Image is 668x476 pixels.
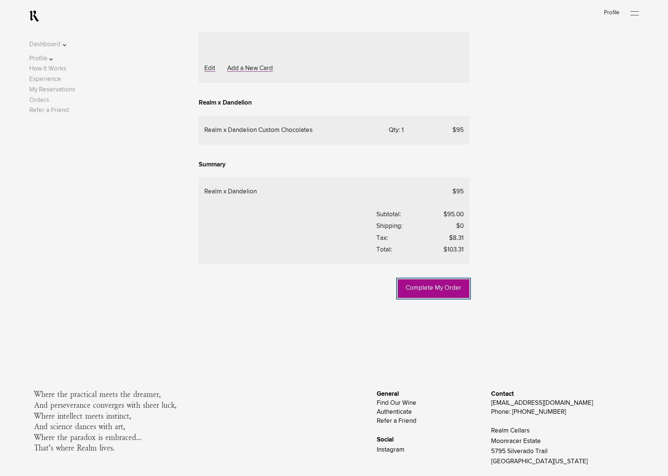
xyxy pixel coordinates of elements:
a: Find Our Wine [377,400,416,406]
span: General [377,389,399,399]
span: Contact [491,389,514,399]
a: Add a New Card [227,65,273,72]
a: How It Works [29,66,66,72]
a: Refer a Friend [377,418,416,424]
a: Complete My Order [398,279,469,298]
a: Orders [29,97,49,103]
div: Qty: 1 [389,125,415,135]
button: Dashboard [29,39,77,49]
lightning-formatted-number: $103.31 [443,247,464,253]
lightning-formatted-number: $0 [456,223,464,229]
lightning-formatted-number: $8.31 [449,235,464,241]
a: RealmCellars [29,10,39,22]
a: Experience [29,76,61,82]
a: Phone: [PHONE_NUMBER] [491,409,566,415]
a: Refer a Friend [29,107,69,114]
lightning-formatted-number: $95 [452,189,464,195]
lightning-formatted-number: $95 [452,127,464,133]
a: Edit [204,65,215,72]
div: Subtotal: [376,210,401,220]
div: Realm x Dandelion [204,187,257,197]
span: Social [377,435,394,445]
a: [EMAIL_ADDRESS][DOMAIN_NAME] [491,400,593,406]
h3: Realm x Dandelion [199,98,252,108]
div: Total: [376,245,392,255]
a: Profile [604,10,619,15]
div: Realm x Dandelion Custom Chocolates [204,125,317,135]
a: Instagram [377,447,404,453]
button: Profile [29,54,77,64]
span: Where the practical meets the dreamer, And perseverance converges with sheer luck, Where intellec... [34,389,177,454]
a: Realm CellarsMoonracer Estate5795 Silverado Trail[GEOGRAPHIC_DATA][US_STATE] [491,428,588,465]
lightning-formatted-number: $95.00 [443,211,464,218]
div: Tax: [376,233,388,243]
h3: Summary [199,160,226,170]
a: My Reservations [29,87,75,93]
div: Shipping: [376,221,403,231]
a: Authenticate [377,409,412,415]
